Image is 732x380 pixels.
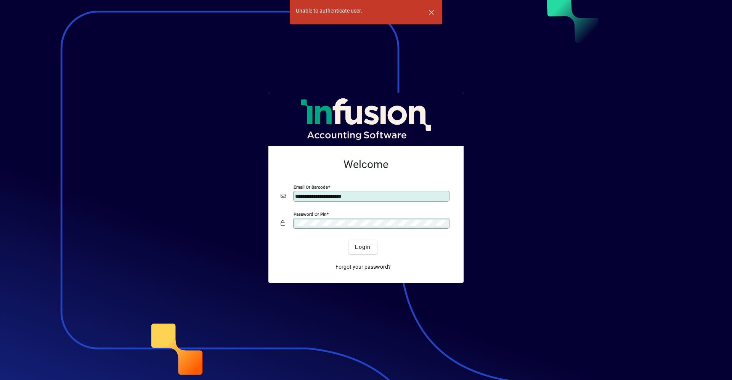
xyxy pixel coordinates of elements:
[294,184,328,190] mat-label: Email or Barcode
[281,158,451,171] h2: Welcome
[332,260,394,274] a: Forgot your password?
[349,240,377,254] button: Login
[335,263,391,271] span: Forgot your password?
[294,212,326,217] mat-label: Password or Pin
[422,3,440,21] button: Dismiss
[296,7,362,15] div: Unable to authenticate user.
[355,243,371,251] span: Login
